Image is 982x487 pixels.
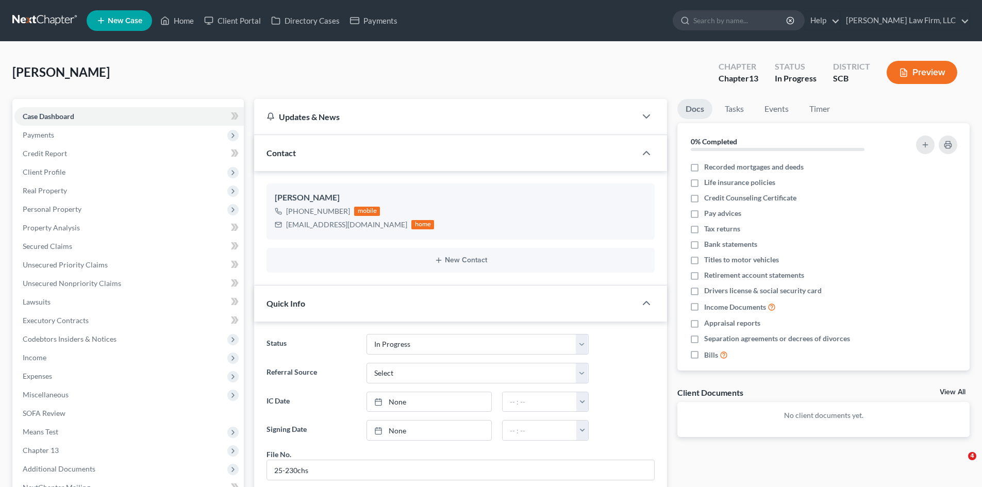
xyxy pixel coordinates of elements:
[704,162,804,172] span: Recorded mortgages and deeds
[266,11,345,30] a: Directory Cases
[677,99,712,119] a: Docs
[14,237,244,256] a: Secured Claims
[14,274,244,293] a: Unsecured Nonpriority Claims
[286,206,350,216] div: [PHONE_NUMBER]
[267,111,624,122] div: Updates & News
[686,410,961,421] p: No client documents yet.
[887,61,957,84] button: Preview
[155,11,199,30] a: Home
[199,11,266,30] a: Client Portal
[704,224,740,234] span: Tax returns
[267,449,291,460] div: File No.
[23,167,65,176] span: Client Profile
[23,372,52,380] span: Expenses
[677,387,743,398] div: Client Documents
[23,390,69,399] span: Miscellaneous
[411,220,434,229] div: home
[14,404,244,423] a: SOFA Review
[14,293,244,311] a: Lawsuits
[261,334,361,355] label: Status
[367,392,491,412] a: None
[23,464,95,473] span: Additional Documents
[23,427,58,436] span: Means Test
[704,177,775,188] span: Life insurance policies
[14,144,244,163] a: Credit Report
[704,286,822,296] span: Drivers license & social security card
[23,334,116,343] span: Codebtors Insiders & Notices
[23,279,121,288] span: Unsecured Nonpriority Claims
[23,112,74,121] span: Case Dashboard
[14,107,244,126] a: Case Dashboard
[719,61,758,73] div: Chapter
[947,452,972,477] iframe: Intercom live chat
[23,223,80,232] span: Property Analysis
[23,260,108,269] span: Unsecured Priority Claims
[345,11,403,30] a: Payments
[23,446,59,455] span: Chapter 13
[940,389,966,396] a: View All
[23,205,81,213] span: Personal Property
[704,318,760,328] span: Appraisal reports
[704,255,779,265] span: Titles to motor vehicles
[704,208,741,219] span: Pay advices
[23,130,54,139] span: Payments
[968,452,976,460] span: 4
[267,460,654,480] input: --
[704,193,796,203] span: Credit Counseling Certificate
[367,421,491,440] a: None
[14,256,244,274] a: Unsecured Priority Claims
[267,148,296,158] span: Contact
[719,73,758,85] div: Chapter
[12,64,110,79] span: [PERSON_NAME]
[23,297,51,306] span: Lawsuits
[23,149,67,158] span: Credit Report
[23,409,65,417] span: SOFA Review
[275,192,646,204] div: [PERSON_NAME]
[23,242,72,250] span: Secured Claims
[503,392,577,412] input: -- : --
[108,17,142,25] span: New Case
[704,333,850,344] span: Separation agreements or decrees of divorces
[833,73,870,85] div: SCB
[756,99,797,119] a: Events
[23,186,67,195] span: Real Property
[23,353,46,362] span: Income
[14,219,244,237] a: Property Analysis
[503,421,577,440] input: -- : --
[704,302,766,312] span: Income Documents
[704,239,757,249] span: Bank statements
[841,11,969,30] a: [PERSON_NAME] Law Firm, LLC
[14,311,244,330] a: Executory Contracts
[691,137,737,146] strong: 0% Completed
[354,207,380,216] div: mobile
[261,392,361,412] label: IC Date
[275,256,646,264] button: New Contact
[833,61,870,73] div: District
[805,11,840,30] a: Help
[717,99,752,119] a: Tasks
[704,350,718,360] span: Bills
[749,73,758,83] span: 13
[261,363,361,383] label: Referral Source
[23,316,89,325] span: Executory Contracts
[261,420,361,441] label: Signing Date
[704,270,804,280] span: Retirement account statements
[775,61,817,73] div: Status
[775,73,817,85] div: In Progress
[693,11,788,30] input: Search by name...
[801,99,838,119] a: Timer
[286,220,407,230] div: [EMAIL_ADDRESS][DOMAIN_NAME]
[267,298,305,308] span: Quick Info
